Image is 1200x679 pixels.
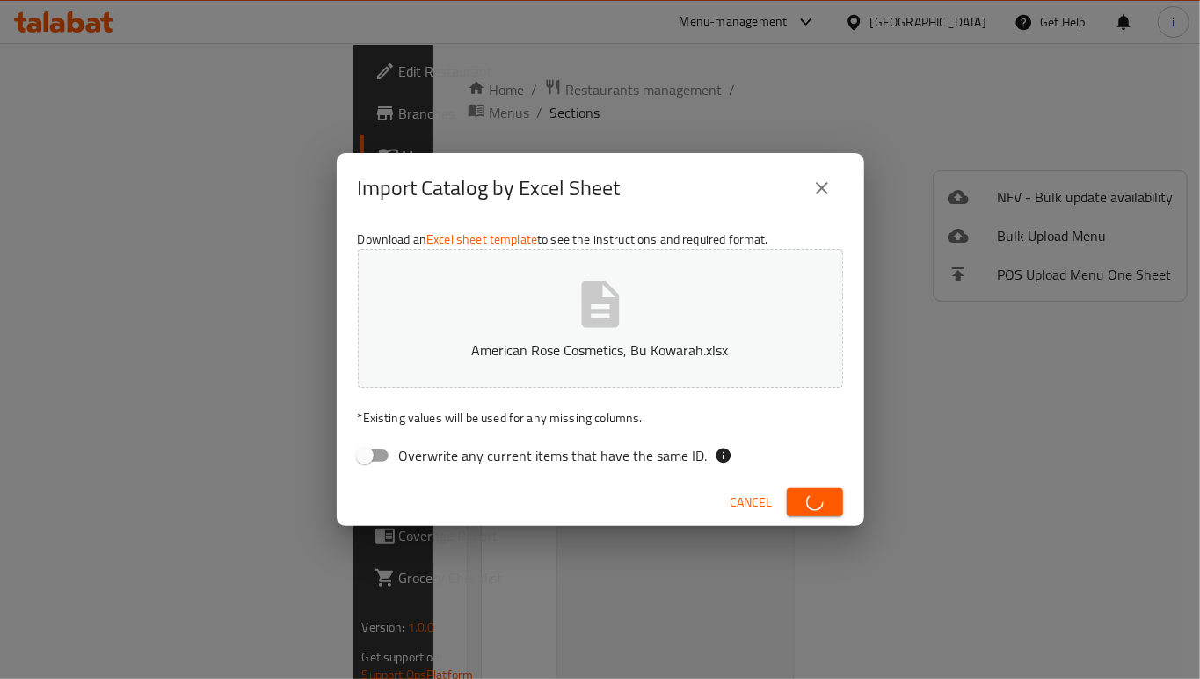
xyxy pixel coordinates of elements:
a: Excel sheet template [426,228,537,251]
span: Cancel [731,492,773,514]
button: American Rose Cosmetics, Bu Kowarah.xlsx [358,249,843,388]
h2: Import Catalog by Excel Sheet [358,174,621,202]
svg: If the overwrite option isn't selected, then the items that match an existing ID will be ignored ... [715,447,732,464]
p: Existing values will be used for any missing columns. [358,409,843,427]
button: Cancel [724,486,780,519]
span: Overwrite any current items that have the same ID. [399,445,708,466]
p: American Rose Cosmetics, Bu Kowarah.xlsx [385,339,816,361]
button: close [801,167,843,209]
div: Download an to see the instructions and required format. [337,223,864,478]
